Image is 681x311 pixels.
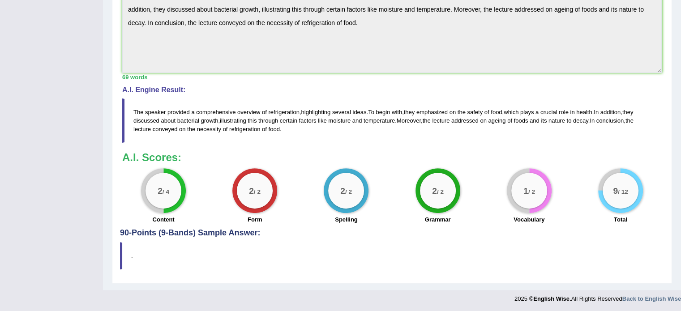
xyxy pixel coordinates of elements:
[614,215,627,224] label: Total
[514,215,544,224] label: Vocabulary
[268,109,299,115] span: refrigeration
[573,117,588,124] span: decay
[594,109,599,115] span: In
[167,109,190,115] span: provided
[229,126,260,132] span: refrigeration
[622,109,634,115] span: they
[488,117,505,124] span: ageing
[122,86,662,94] h4: A.I. Engine Result:
[122,73,662,81] div: 69 words
[467,109,483,115] span: safety
[622,295,681,302] a: Back to English Wise
[335,215,358,224] label: Spelling
[528,188,535,195] small: / 2
[423,117,431,124] span: the
[533,295,571,302] strong: English Wise.
[280,117,297,124] span: certain
[352,117,362,124] span: and
[613,185,618,195] big: 9
[187,126,195,132] span: the
[425,215,451,224] label: Grammar
[458,109,466,115] span: the
[352,109,366,115] span: ideas
[392,109,402,115] span: with
[158,185,163,195] big: 2
[404,109,415,115] span: they
[432,117,450,124] span: lecture
[301,109,330,115] span: highlighting
[514,117,528,124] span: foods
[548,117,565,124] span: nature
[530,117,540,124] span: and
[491,109,502,115] span: food
[566,117,571,124] span: to
[237,109,260,115] span: overview
[177,117,199,124] span: bacterial
[514,290,681,303] div: 2025 © All Rights Reserved
[540,109,557,115] span: crucial
[262,126,267,132] span: of
[559,109,569,115] span: role
[120,242,664,269] blockquote: .
[328,117,351,124] span: moisture
[541,117,547,124] span: its
[364,117,395,124] span: temperature
[299,117,316,124] span: factors
[248,215,262,224] label: Form
[163,188,169,195] small: / 4
[570,109,574,115] span: in
[576,109,592,115] span: health
[133,109,143,115] span: The
[450,109,456,115] span: on
[145,109,166,115] span: speaker
[480,117,486,124] span: on
[625,117,634,124] span: the
[416,109,448,115] span: emphasized
[520,109,534,115] span: plays
[368,109,374,115] span: To
[332,109,351,115] span: several
[504,109,518,115] span: which
[269,126,280,132] span: food
[220,117,246,124] span: illustrating
[397,117,421,124] span: Moreover
[523,185,528,195] big: 1
[249,185,254,195] big: 2
[161,117,176,124] span: about
[254,188,261,195] small: / 2
[258,117,278,124] span: through
[133,126,151,132] span: lecture
[223,126,228,132] span: of
[201,117,218,124] span: growth
[197,126,221,132] span: necessity
[133,117,159,124] span: discussed
[618,188,628,195] small: / 12
[600,109,621,115] span: addition
[248,117,257,124] span: this
[122,151,181,163] b: A.I. Scores:
[179,126,185,132] span: on
[596,117,624,124] span: conclusion
[262,109,267,115] span: of
[376,109,390,115] span: begin
[340,185,345,195] big: 2
[590,117,595,124] span: In
[484,109,489,115] span: of
[191,109,194,115] span: a
[318,117,327,124] span: like
[196,109,236,115] span: comprehensive
[451,117,479,124] span: addressed
[507,117,512,124] span: of
[432,185,437,195] big: 2
[153,215,175,224] label: Content
[535,109,539,115] span: a
[122,98,662,143] blockquote: , . , , . , , . , . , .
[153,126,178,132] span: conveyed
[437,188,443,195] small: / 2
[345,188,352,195] small: / 2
